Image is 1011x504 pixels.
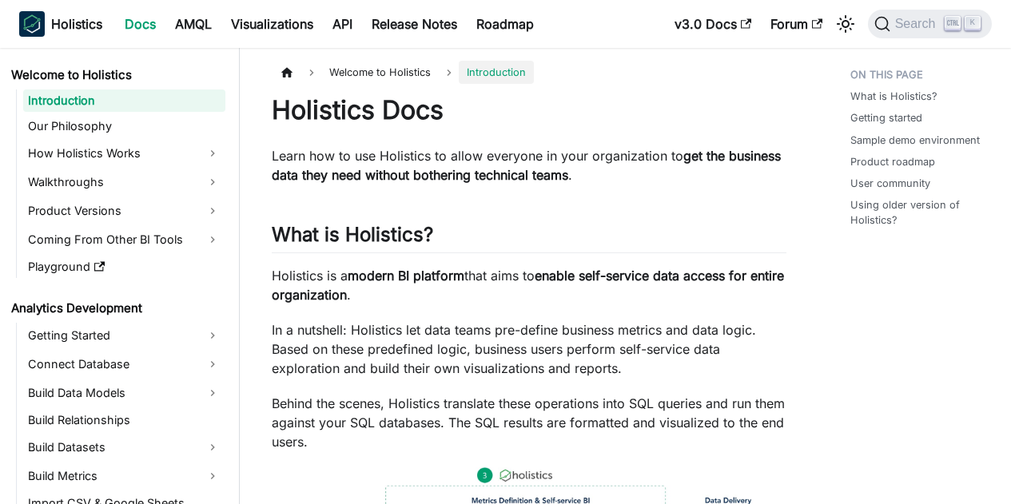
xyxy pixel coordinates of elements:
[850,176,930,191] a: User community
[272,61,302,84] a: Home page
[6,64,225,86] a: Welcome to Holistics
[23,409,225,431] a: Build Relationships
[51,14,102,34] b: Holistics
[665,11,761,37] a: v3.0 Docs
[165,11,221,37] a: AMQL
[321,61,439,84] span: Welcome to Holistics
[850,133,980,148] a: Sample demo environment
[23,89,225,112] a: Introduction
[467,11,543,37] a: Roadmap
[850,110,922,125] a: Getting started
[115,11,165,37] a: Docs
[965,16,981,30] kbd: K
[272,320,786,378] p: In a nutshell: Holistics let data teams pre-define business metrics and data logic. Based on thes...
[23,169,225,195] a: Walkthroughs
[23,380,225,406] a: Build Data Models
[23,463,225,489] a: Build Metrics
[272,394,786,451] p: Behind the scenes, Holistics translate these operations into SQL queries and run them against you...
[890,17,945,31] span: Search
[272,266,786,304] p: Holistics is a that aims to .
[23,198,225,224] a: Product Versions
[833,11,858,37] button: Switch between dark and light mode (currently light mode)
[23,141,225,166] a: How Holistics Works
[850,154,935,169] a: Product roadmap
[23,115,225,137] a: Our Philosophy
[272,61,786,84] nav: Breadcrumbs
[323,11,362,37] a: API
[868,10,992,38] button: Search (Ctrl+K)
[761,11,832,37] a: Forum
[23,227,225,252] a: Coming From Other BI Tools
[272,94,786,126] h1: Holistics Docs
[272,223,786,253] h2: What is Holistics?
[23,256,225,278] a: Playground
[23,351,225,377] a: Connect Database
[19,11,45,37] img: Holistics
[19,11,102,37] a: HolisticsHolistics
[6,297,225,319] a: Analytics Development
[362,11,467,37] a: Release Notes
[850,89,937,104] a: What is Holistics?
[23,323,225,348] a: Getting Started
[348,268,464,284] strong: modern BI platform
[272,146,786,185] p: Learn how to use Holistics to allow everyone in your organization to .
[850,197,985,228] a: Using older version of Holistics?
[23,435,225,460] a: Build Datasets
[221,11,323,37] a: Visualizations
[459,61,534,84] span: Introduction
